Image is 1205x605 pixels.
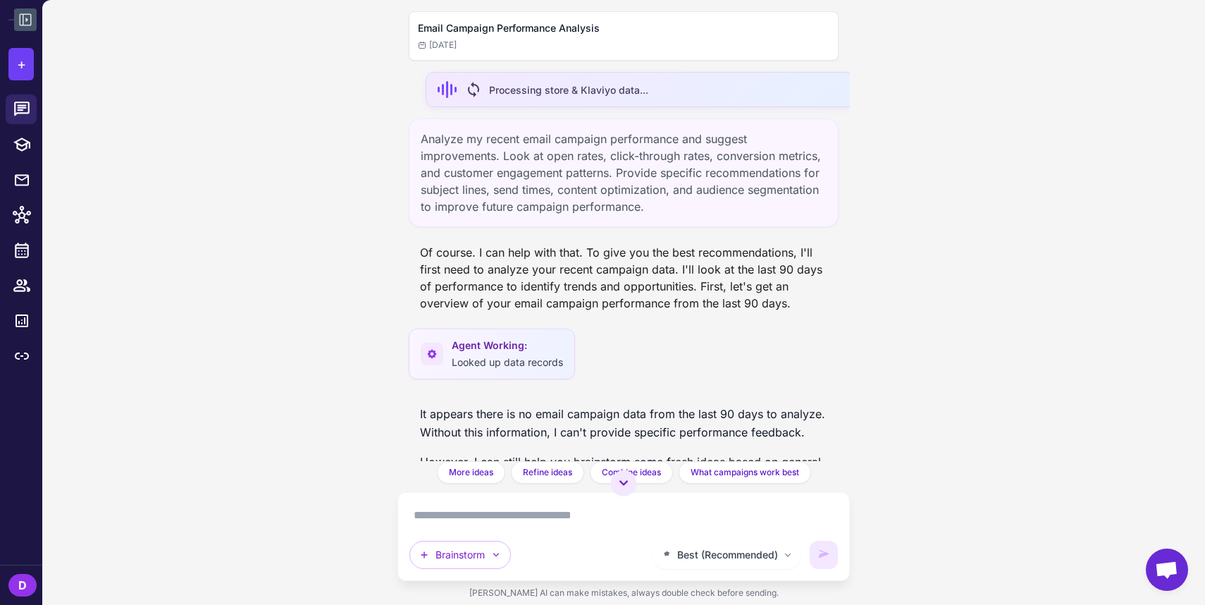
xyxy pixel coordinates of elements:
[602,466,661,479] span: Combine ideas
[677,547,778,563] span: Best (Recommended)
[452,356,563,368] span: Looked up data records
[397,581,849,605] div: [PERSON_NAME] AI can make mistakes, always double check before sending.
[590,461,673,484] button: Combine ideas
[8,574,37,597] div: D
[409,118,838,227] div: Analyze my recent email campaign performance and suggest improvements. Look at open rates, click-...
[523,466,572,479] span: Refine ideas
[691,466,799,479] span: What campaigns work best
[409,541,511,569] button: Brainstorm
[437,461,505,484] button: More ideas
[449,466,493,479] span: More ideas
[1146,549,1188,591] div: Open chat
[653,541,801,569] button: Best (Recommended)
[511,461,584,484] button: Refine ideas
[452,338,563,353] span: Agent Working:
[409,238,838,317] div: Of course. I can help with that. To give you the best recommendations, I'll first need to analyze...
[465,81,482,98] span: sync
[420,405,827,441] p: It appears there is no email campaign data from the last 90 days to analyze. Without this informa...
[420,453,827,508] p: However, I can still help you brainstorm some fresh ideas based on general best practices and the...
[17,54,26,75] span: +
[8,48,34,80] button: +
[418,39,457,51] span: [DATE]
[489,82,648,97] span: Processing store & Klaviyo data...
[418,20,829,36] h2: Email Campaign Performance Analysis
[8,19,14,20] img: Raleon Logo
[679,461,811,484] button: What campaigns work best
